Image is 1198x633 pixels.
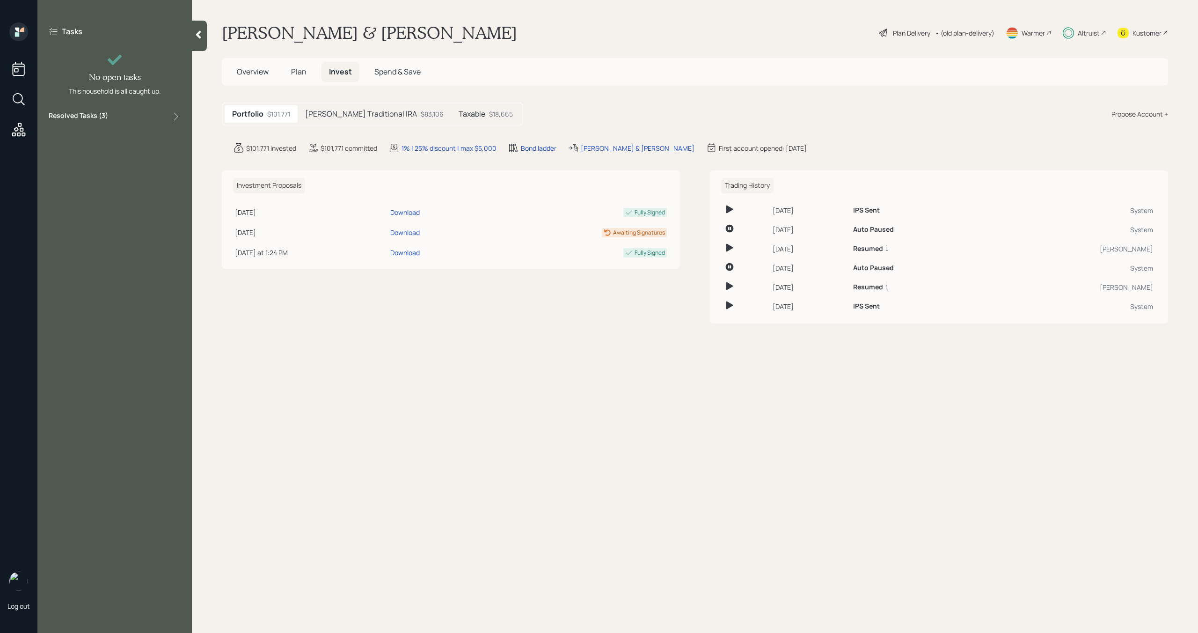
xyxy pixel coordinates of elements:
[773,206,846,215] div: [DATE]
[853,206,880,214] h6: IPS Sent
[1078,28,1100,38] div: Altruist
[390,228,420,237] div: Download
[402,143,497,153] div: 1% | 25% discount | max $5,000
[521,143,556,153] div: Bond ladder
[89,72,141,82] h4: No open tasks
[232,110,263,118] h5: Portfolio
[321,143,377,153] div: $101,771 committed
[69,86,161,96] div: This household is all caught up.
[233,178,305,193] h6: Investment Proposals
[581,143,694,153] div: [PERSON_NAME] & [PERSON_NAME]
[721,178,774,193] h6: Trading History
[390,248,420,258] div: Download
[1132,28,1161,38] div: Kustomer
[246,143,296,153] div: $101,771 invested
[773,282,846,292] div: [DATE]
[635,208,665,217] div: Fully Signed
[989,302,1153,311] div: System
[235,207,387,217] div: [DATE]
[989,263,1153,273] div: System
[329,66,352,77] span: Invest
[989,206,1153,215] div: System
[853,302,880,310] h6: IPS Sent
[235,228,387,237] div: [DATE]
[7,602,30,611] div: Log out
[773,225,846,235] div: [DATE]
[235,248,387,258] div: [DATE] at 1:24 PM
[935,28,994,38] div: • (old plan-delivery)
[989,282,1153,292] div: [PERSON_NAME]
[374,66,421,77] span: Spend & Save
[291,66,307,77] span: Plan
[893,28,930,38] div: Plan Delivery
[853,283,883,291] h6: Resumed
[773,244,846,254] div: [DATE]
[1022,28,1045,38] div: Warmer
[305,110,417,118] h5: [PERSON_NAME] Traditional IRA
[989,225,1153,235] div: System
[853,226,894,234] h6: Auto Paused
[459,110,485,118] h5: Taxable
[390,207,420,217] div: Download
[989,244,1153,254] div: [PERSON_NAME]
[62,26,82,37] label: Tasks
[421,109,444,119] div: $83,106
[1111,109,1168,119] div: Propose Account +
[9,572,28,590] img: michael-russo-headshot.png
[719,143,807,153] div: First account opened: [DATE]
[853,245,883,253] h6: Resumed
[267,109,290,119] div: $101,771
[237,66,269,77] span: Overview
[49,111,108,122] label: Resolved Tasks ( 3 )
[773,302,846,311] div: [DATE]
[613,228,665,237] div: Awaiting Signatures
[635,249,665,257] div: Fully Signed
[222,22,517,43] h1: [PERSON_NAME] & [PERSON_NAME]
[773,263,846,273] div: [DATE]
[489,109,513,119] div: $18,665
[853,264,894,272] h6: Auto Paused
